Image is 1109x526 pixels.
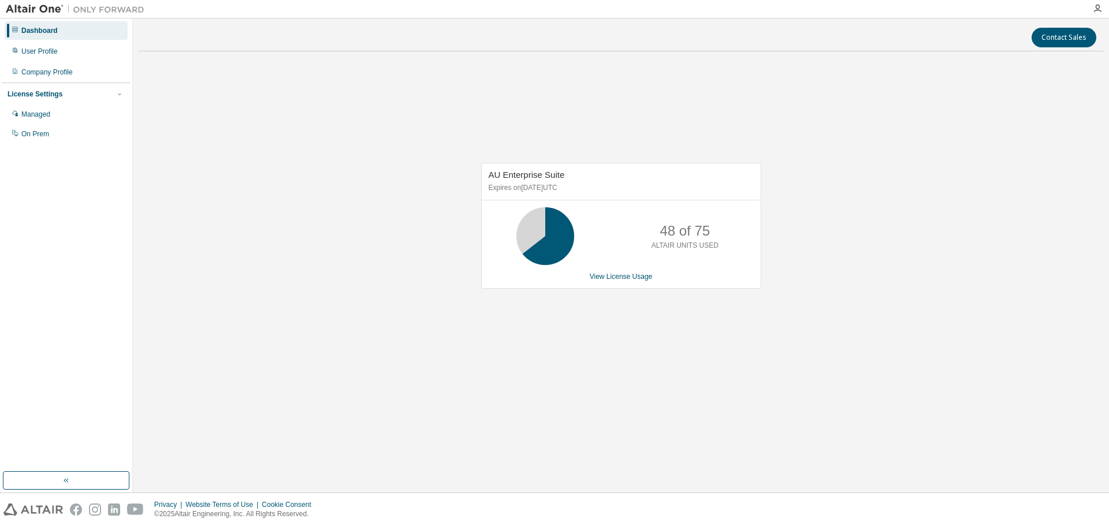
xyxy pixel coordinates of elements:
img: linkedin.svg [108,503,120,516]
div: On Prem [21,129,49,139]
a: View License Usage [590,273,653,281]
p: © 2025 Altair Engineering, Inc. All Rights Reserved. [154,509,318,519]
img: youtube.svg [127,503,144,516]
div: Website Terms of Use [185,500,262,509]
div: Cookie Consent [262,500,318,509]
img: instagram.svg [89,503,101,516]
p: 48 of 75 [660,221,710,241]
div: Managed [21,110,50,119]
img: Altair One [6,3,150,15]
img: altair_logo.svg [3,503,63,516]
img: facebook.svg [70,503,82,516]
button: Contact Sales [1032,28,1096,47]
div: License Settings [8,89,62,99]
div: Company Profile [21,68,73,77]
div: Privacy [154,500,185,509]
p: ALTAIR UNITS USED [652,241,719,251]
div: User Profile [21,47,58,56]
div: Dashboard [21,26,58,35]
span: AU Enterprise Suite [489,170,565,180]
p: Expires on [DATE] UTC [489,183,751,193]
